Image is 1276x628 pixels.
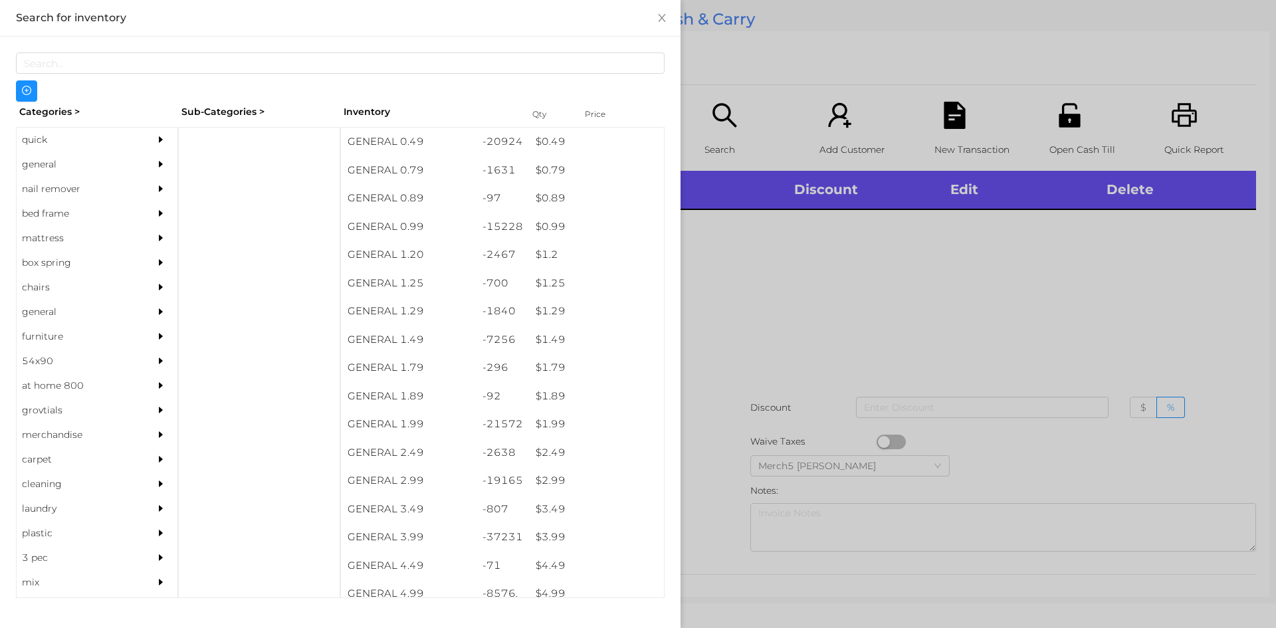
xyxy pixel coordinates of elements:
div: Price [582,105,635,124]
i: icon: close [657,13,667,23]
div: -8576.5 [476,579,530,623]
div: GENERAL 4.49 [341,552,476,580]
div: Categories > [16,102,178,122]
div: -7256 [476,326,530,354]
div: Sub-Categories > [178,102,340,122]
div: Inventory [344,105,516,119]
div: -71 [476,552,530,580]
div: $ 1.49 [529,326,664,354]
div: laundry [17,496,138,521]
div: GENERAL 1.79 [341,354,476,382]
i: icon: caret-right [156,577,165,587]
i: icon: caret-right [156,381,165,390]
div: chairs [17,275,138,300]
div: GENERAL 1.49 [341,326,476,354]
div: $ 0.49 [529,128,664,156]
i: icon: caret-right [156,553,165,562]
div: $ 1.2 [529,241,664,269]
i: icon: caret-right [156,184,165,193]
div: GENERAL 0.99 [341,213,476,241]
i: icon: caret-right [156,356,165,366]
div: -2638 [476,439,530,467]
div: -700 [476,269,530,298]
i: icon: caret-right [156,455,165,464]
div: $ 1.99 [529,410,664,439]
div: mattress [17,226,138,251]
i: icon: caret-right [156,233,165,243]
i: icon: caret-right [156,504,165,513]
div: GENERAL 2.99 [341,467,476,495]
i: icon: caret-right [156,405,165,415]
div: -20924 [476,128,530,156]
div: merchandise [17,423,138,447]
div: -2467 [476,241,530,269]
div: $ 4.99 [529,579,664,608]
button: icon: plus-circle [16,80,37,102]
i: icon: caret-right [156,479,165,488]
i: icon: caret-right [156,209,165,218]
div: 54x90 [17,349,138,373]
div: furniture [17,324,138,349]
div: GENERAL 2.49 [341,439,476,467]
div: $ 4.49 [529,552,664,580]
div: general [17,152,138,177]
div: -37231 [476,523,530,552]
div: GENERAL 1.25 [341,269,476,298]
div: GENERAL 1.20 [341,241,476,269]
div: $ 3.49 [529,495,664,524]
div: box spring [17,251,138,275]
i: icon: caret-right [156,430,165,439]
div: at home 800 [17,373,138,398]
div: plastic [17,521,138,546]
div: $ 0.89 [529,184,664,213]
div: nail remover [17,177,138,201]
div: GENERAL 3.99 [341,523,476,552]
div: $ 0.99 [529,213,664,241]
div: GENERAL 1.89 [341,382,476,411]
div: mix [17,570,138,595]
div: bed frame [17,201,138,226]
i: icon: caret-right [156,307,165,316]
div: -15228 [476,213,530,241]
div: $ 3.99 [529,523,664,552]
div: -92 [476,382,530,411]
i: icon: caret-right [156,332,165,341]
div: GENERAL 0.49 [341,128,476,156]
div: GENERAL 0.79 [341,156,476,185]
div: carpet [17,447,138,472]
div: GENERAL 0.89 [341,184,476,213]
div: -1631 [476,156,530,185]
input: Search... [16,52,665,74]
div: GENERAL 1.29 [341,297,476,326]
div: $ 1.79 [529,354,664,382]
div: GENERAL 4.99 [341,579,476,608]
div: -19165 [476,467,530,495]
div: -21572 [476,410,530,439]
div: GENERAL 1.99 [341,410,476,439]
div: 3 pec [17,546,138,570]
div: $ 0.79 [529,156,664,185]
div: Search for inventory [16,11,665,25]
div: $ 2.99 [529,467,664,495]
i: icon: caret-right [156,528,165,538]
div: GENERAL 3.49 [341,495,476,524]
i: icon: caret-right [156,258,165,267]
div: $ 2.49 [529,439,664,467]
i: icon: caret-right [156,282,165,292]
div: -807 [476,495,530,524]
div: $ 1.29 [529,297,664,326]
div: $ 1.89 [529,382,664,411]
div: -296 [476,354,530,382]
div: $ 1.25 [529,269,664,298]
div: appliances [17,595,138,619]
div: quick [17,128,138,152]
div: -97 [476,184,530,213]
i: icon: caret-right [156,135,165,144]
div: -1840 [476,297,530,326]
i: icon: caret-right [156,159,165,169]
div: general [17,300,138,324]
div: grovtials [17,398,138,423]
div: cleaning [17,472,138,496]
div: Qty [529,105,569,124]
